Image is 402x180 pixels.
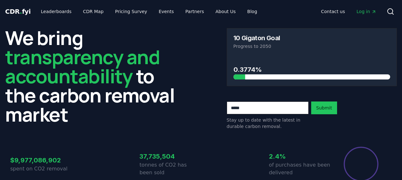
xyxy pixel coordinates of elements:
[110,6,152,17] a: Pricing Survey
[5,28,176,124] h2: We bring to the carbon removal market
[233,65,390,74] h3: 0.3774%
[10,155,72,165] h3: $9,977,086,902
[36,6,262,17] nav: Main
[154,6,179,17] a: Events
[139,152,201,161] h3: 37,735,504
[139,161,201,176] p: tonnes of CO2 has been sold
[5,7,31,16] a: CDR.fyi
[233,35,280,41] h3: 10 Gigaton Goal
[269,161,330,176] p: of purchases have been delivered
[10,165,72,173] p: spent on CO2 removal
[311,101,337,114] button: Submit
[357,8,376,15] span: Log in
[316,6,382,17] nav: Main
[233,43,390,49] p: Progress to 2050
[180,6,209,17] a: Partners
[316,6,350,17] a: Contact us
[20,8,22,15] span: .
[36,6,77,17] a: Leaderboards
[5,8,31,15] span: CDR fyi
[351,6,382,17] a: Log in
[242,6,262,17] a: Blog
[5,44,160,89] span: transparency and accountability
[210,6,241,17] a: About Us
[227,117,309,130] p: Stay up to date with the latest in durable carbon removal.
[78,6,109,17] a: CDR Map
[269,152,330,161] h3: 2.4%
